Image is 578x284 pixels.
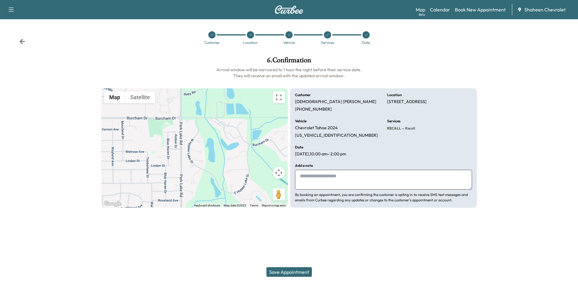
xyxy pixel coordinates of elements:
img: Google [103,200,123,208]
button: Map camera controls [273,167,285,179]
span: - [401,125,404,131]
h1: 6 . Confirmation [101,56,477,67]
h6: Arrival window will be narrowed to 1 hour the night before their service date. They will receive ... [101,67,477,79]
div: Location [243,41,258,44]
h6: Vehicle [295,119,306,123]
button: Drag Pegman onto the map to open Street View [273,188,285,200]
p: [DATE] , 10:00 am - 2:00 pm [295,151,346,157]
button: Show street map [104,91,125,103]
div: Back [19,38,25,44]
h6: Customer [295,93,311,97]
p: Chevrolet Tahoe 2024 [295,125,337,131]
div: Beta [419,12,425,17]
h6: Services [387,119,400,123]
button: Show satellite imagery [125,91,155,103]
span: RECALL [387,126,401,131]
div: Services [321,41,334,44]
a: Book New Appointment [455,6,506,13]
p: [DEMOGRAPHIC_DATA] [PERSON_NAME] [295,99,376,105]
div: Customer [204,41,220,44]
p: [PHONE_NUMBER] [295,107,332,112]
h6: Location [387,93,402,97]
p: [US_VEHICLE_IDENTIFICATION_NUMBER] [295,133,378,138]
button: Keyboard shortcuts [194,203,220,208]
p: By booking an appointment, you are confirming the customer is opting in to receive SMS text messa... [295,192,472,203]
a: Report a map error [262,204,286,207]
div: Date [362,41,370,44]
img: Curbee Logo [275,5,303,14]
span: Shaheen Chevrolet [524,6,566,13]
a: MapBeta [416,6,425,13]
a: Open this area in Google Maps (opens a new window) [103,200,123,208]
span: Map data ©2025 [224,204,246,207]
button: Save Appointment [266,267,312,277]
a: Calendar [430,6,450,13]
h6: Add a note [295,164,313,167]
button: Toggle fullscreen view [273,91,285,103]
div: Vehicle [283,41,295,44]
h6: Date [295,145,303,149]
span: Recall [404,126,415,131]
p: [STREET_ADDRESS] [387,99,427,105]
a: Terms (opens in new tab) [250,204,258,207]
